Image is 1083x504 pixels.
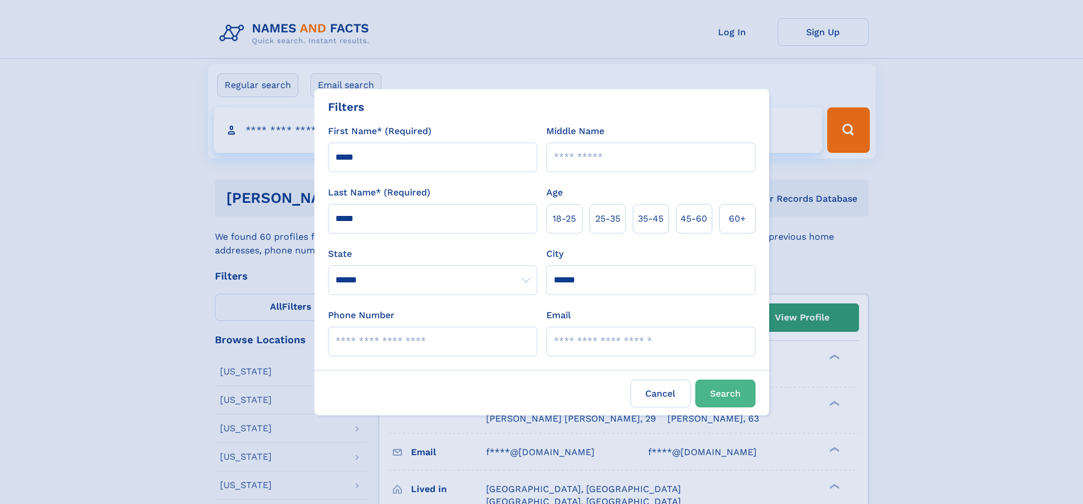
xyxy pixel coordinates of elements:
label: Last Name* (Required) [328,186,430,199]
label: Middle Name [546,124,604,138]
label: State [328,247,537,261]
span: 35‑45 [638,212,663,226]
span: 45‑60 [680,212,707,226]
label: Age [546,186,563,199]
label: Cancel [630,380,691,407]
label: Phone Number [328,309,395,322]
button: Search [695,380,756,407]
label: First Name* (Required) [328,124,431,138]
label: Email [546,309,571,322]
label: City [546,247,563,261]
span: 60+ [729,212,746,226]
div: Filters [328,98,364,115]
span: 18‑25 [553,212,576,226]
span: 25‑35 [595,212,620,226]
